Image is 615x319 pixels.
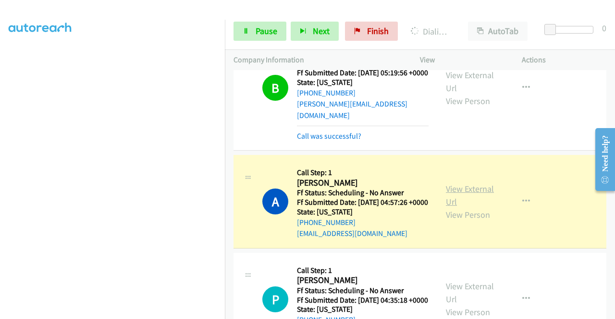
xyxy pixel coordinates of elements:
[297,198,428,207] h5: Ff Submitted Date: [DATE] 04:57:26 +0000
[291,22,339,41] button: Next
[446,70,494,94] a: View External Url
[297,275,425,286] h2: [PERSON_NAME]
[256,25,277,36] span: Pause
[234,54,403,66] p: Company Information
[446,281,494,305] a: View External Url
[446,307,490,318] a: View Person
[446,209,490,220] a: View Person
[313,25,330,36] span: Next
[297,168,428,177] h5: Call Step: 1
[446,183,494,207] a: View External Url
[588,121,615,198] iframe: Resource Center
[411,25,451,38] p: Dialing [PERSON_NAME]
[446,95,490,106] a: View Person
[297,305,428,314] h5: State: [US_STATE]
[262,75,288,101] h1: B
[297,218,356,227] a: [PHONE_NUMBER]
[262,286,288,312] h1: P
[367,25,389,36] span: Finish
[297,88,356,97] a: [PHONE_NUMBER]
[345,22,398,41] a: Finish
[297,177,425,189] h2: [PERSON_NAME]
[468,22,528,41] button: AutoTab
[297,68,429,78] h5: Ff Submitted Date: [DATE] 05:19:56 +0000
[297,99,407,120] a: [PERSON_NAME][EMAIL_ADDRESS][DOMAIN_NAME]
[522,54,606,66] p: Actions
[297,286,428,295] h5: Ff Status: Scheduling - No Answer
[297,188,428,198] h5: Ff Status: Scheduling - No Answer
[297,266,428,275] h5: Call Step: 1
[297,207,428,217] h5: State: [US_STATE]
[234,22,286,41] a: Pause
[262,189,288,214] h1: A
[297,295,428,305] h5: Ff Submitted Date: [DATE] 04:35:18 +0000
[549,26,593,34] div: Delay between calls (in seconds)
[602,22,606,35] div: 0
[297,78,429,87] h5: State: [US_STATE]
[420,54,504,66] p: View
[297,131,361,141] a: Call was successful?
[297,229,407,238] a: [EMAIL_ADDRESS][DOMAIN_NAME]
[262,286,288,312] div: The call is yet to be attempted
